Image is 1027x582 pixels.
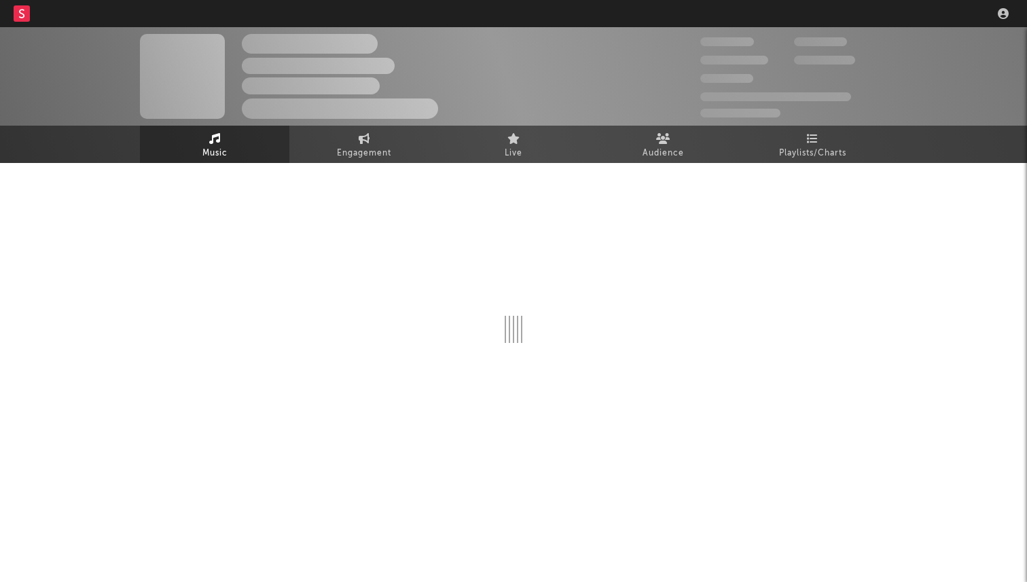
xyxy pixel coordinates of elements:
span: 100 000 [794,37,847,46]
a: Music [140,126,289,163]
span: Music [202,145,228,162]
span: 50 000 000 Monthly Listeners [700,92,851,101]
span: 100 000 [700,74,753,83]
span: 50 000 000 [700,56,768,65]
span: 1 000 000 [794,56,855,65]
a: Audience [588,126,738,163]
span: Engagement [337,145,391,162]
span: Live [505,145,522,162]
span: Playlists/Charts [779,145,846,162]
span: 300 000 [700,37,754,46]
span: Audience [643,145,684,162]
a: Engagement [289,126,439,163]
a: Live [439,126,588,163]
a: Playlists/Charts [738,126,887,163]
span: Jump Score: 85.0 [700,109,780,117]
